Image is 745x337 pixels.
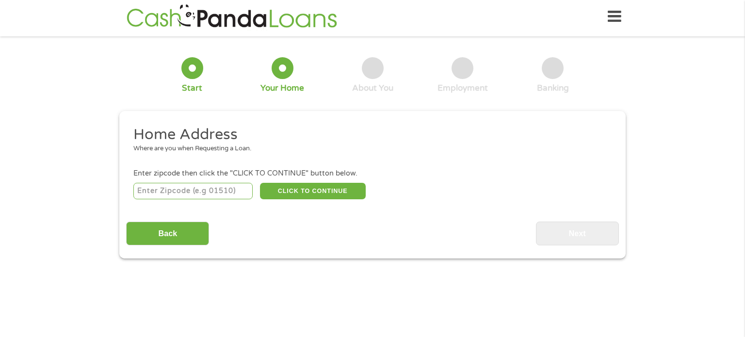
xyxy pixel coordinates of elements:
div: Where are you when Requesting a Loan. [133,144,605,154]
input: Enter Zipcode (e.g 01510) [133,183,253,199]
h2: Home Address [133,125,605,144]
div: Employment [437,83,488,94]
img: GetLoanNow Logo [124,3,340,31]
input: Next [536,222,619,245]
div: About You [352,83,393,94]
button: CLICK TO CONTINUE [260,183,366,199]
div: Enter zipcode then click the "CLICK TO CONTINUE" button below. [133,168,612,179]
div: Banking [537,83,569,94]
input: Back [126,222,209,245]
div: Start [182,83,202,94]
div: Your Home [260,83,304,94]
